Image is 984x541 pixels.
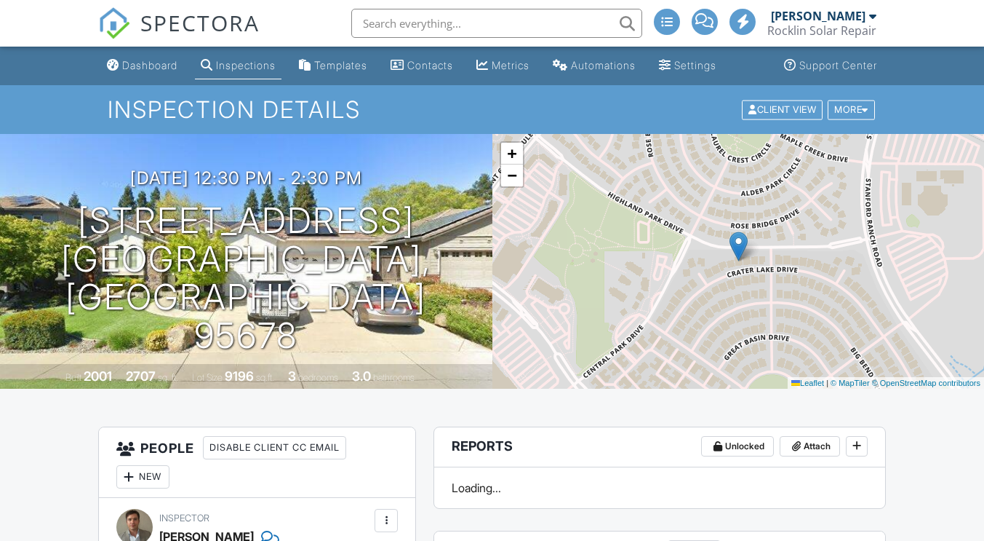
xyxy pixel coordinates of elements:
span: Built [65,372,81,383]
span: − [507,166,516,184]
h1: Inspection Details [108,97,876,122]
a: Inspections [195,52,281,79]
a: © MapTiler [831,379,870,387]
div: [PERSON_NAME] [771,9,865,23]
h3: [DATE] 12:30 pm - 2:30 pm [130,168,362,188]
div: Disable Client CC Email [203,436,346,459]
div: Metrics [492,59,529,71]
img: Marker [729,232,748,261]
a: Leaflet [791,379,824,387]
span: sq. ft. [158,372,178,383]
div: New [116,465,169,489]
div: Rocklin Solar Repair [767,23,876,38]
div: Inspections [216,59,276,71]
a: Zoom in [501,143,523,165]
span: sq.ft. [256,372,274,383]
div: 3 [288,368,296,384]
a: Support Center [778,52,883,79]
div: Templates [314,59,367,71]
span: SPECTORA [140,7,260,38]
a: Templates [293,52,373,79]
a: Dashboard [101,52,183,79]
span: + [507,144,516,162]
div: Client View [742,100,823,119]
div: 9196 [225,368,254,384]
div: Settings [674,59,716,71]
input: Search everything... [351,9,642,38]
a: Automations (Advanced) [547,52,641,79]
a: SPECTORA [98,20,260,50]
h1: [STREET_ADDRESS] [GEOGRAPHIC_DATA], [GEOGRAPHIC_DATA] 95678 [23,202,469,355]
div: Contacts [407,59,453,71]
span: bathrooms [373,372,415,383]
a: Client View [740,103,826,114]
a: Settings [653,52,722,79]
div: Automations [571,59,636,71]
div: Support Center [799,59,877,71]
a: © OpenStreetMap contributors [872,379,980,387]
span: Inspector [159,513,209,524]
div: 2707 [126,368,156,384]
span: Lot Size [192,372,223,383]
a: Zoom out [501,165,523,186]
h3: People [99,427,415,498]
a: Metrics [471,52,535,79]
div: 3.0 [352,368,371,384]
div: 2001 [84,368,112,384]
span: | [826,379,828,387]
div: More [828,100,875,119]
div: Dashboard [122,59,177,71]
img: The Best Home Inspection Software - Spectora [98,7,130,39]
span: bedrooms [298,372,338,383]
a: Contacts [385,52,459,79]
